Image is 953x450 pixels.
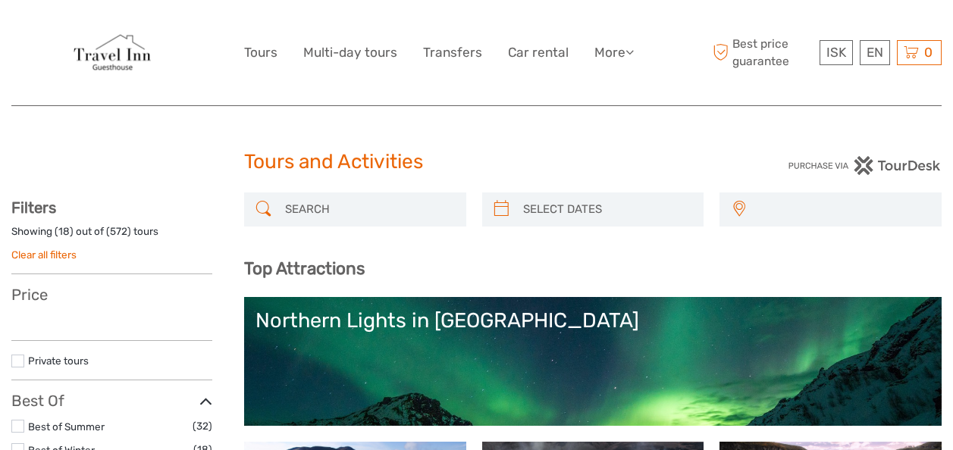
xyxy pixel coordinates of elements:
span: 0 [922,45,935,60]
span: (32) [193,417,212,435]
a: Clear all filters [11,248,77,261]
strong: Filters [11,198,56,217]
label: 18 [58,224,70,239]
img: PurchaseViaTourDesk.png [788,156,942,175]
a: Private tours [28,355,89,367]
div: Northern Lights in [GEOGRAPHIC_DATA] [255,308,930,333]
a: Car rental [508,42,569,64]
input: SEARCH [279,196,459,223]
h1: Tours and Activities [244,150,710,174]
img: 815-76b8f8d5-50df-4e7f-b2e0-f50b9c6d7707_logo_big.png [71,11,153,94]
a: Transfers [423,42,482,64]
label: 572 [110,224,127,239]
span: ISK [826,45,846,60]
a: Northern Lights in [GEOGRAPHIC_DATA] [255,308,930,414]
b: Top Attractions [244,258,365,279]
a: Tours [244,42,277,64]
input: SELECT DATES [517,196,697,223]
div: Showing ( ) out of ( ) tours [11,224,212,248]
div: EN [860,40,890,65]
h3: Price [11,286,212,304]
a: Multi-day tours [303,42,397,64]
h3: Best Of [11,392,212,410]
a: More [594,42,634,64]
a: Best of Summer [28,420,105,433]
span: Best price guarantee [709,36,816,69]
